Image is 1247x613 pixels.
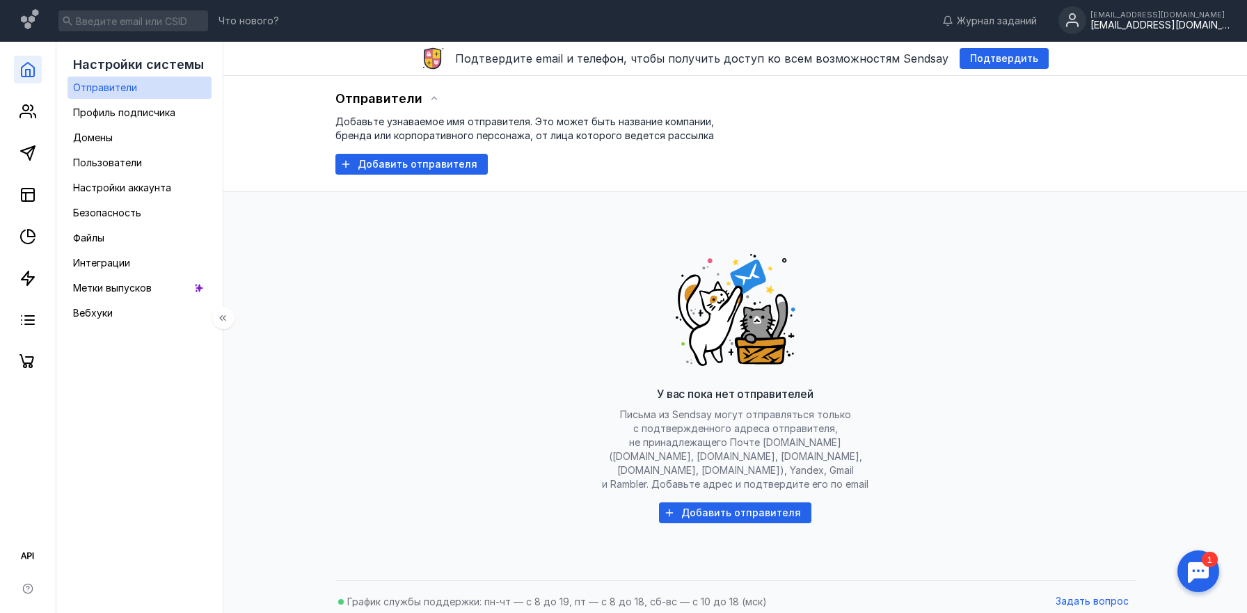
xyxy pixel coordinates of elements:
[1090,19,1230,31] div: [EMAIL_ADDRESS][DOMAIN_NAME]
[73,282,152,294] span: Метки выпусков
[335,154,488,175] button: Добавить отправителя
[957,14,1037,28] span: Журнал заданий
[1056,596,1129,607] span: Задать вопрос
[58,10,208,31] input: Введите email или CSID
[73,207,141,218] span: Безопасность
[335,116,714,141] span: Добавьте узнаваемое имя отправителя. Это может быть название компании, бренда или корпоративного ...
[970,53,1038,65] span: Подтвердить
[67,127,212,149] a: Домены
[455,51,948,65] span: Подтвердите email и телефон, чтобы получить доступ ко всем возможностям Sendsay
[347,596,767,607] span: График службы поддержки: пн-чт — с 8 до 19, пт — с 8 до 18, сб-вс — с 10 до 18 (мск)
[657,387,813,401] span: У вас пока нет отправителей
[73,232,104,244] span: Файлы
[358,159,477,170] span: Добавить отправителя
[335,91,423,106] span: Отправители
[67,102,212,124] a: Профиль подписчика
[73,157,142,168] span: Пользователи
[659,502,811,523] button: Добавить отправителя
[73,106,175,118] span: Профиль подписчика
[212,16,286,26] a: Что нового?
[67,177,212,199] a: Настройки аккаунта
[67,202,212,224] a: Безопасность
[73,81,137,93] span: Отправители
[73,257,130,269] span: Интеграции
[602,408,868,490] span: Письма из Sendsay могут отправляться только с подтвержденного адреса отправителя, не принадлежаще...
[67,302,212,324] a: Вебхуки
[67,252,212,274] a: Интеграции
[681,507,801,519] span: Добавить отправителя
[73,307,113,319] span: Вебхуки
[67,277,212,299] a: Метки выпусков
[73,132,113,143] span: Домены
[73,182,171,193] span: Настройки аккаунта
[1090,10,1230,19] div: [EMAIL_ADDRESS][DOMAIN_NAME]
[67,77,212,99] a: Отправители
[67,152,212,174] a: Пользователи
[219,16,279,26] span: Что нового?
[73,57,204,72] span: Настройки системы
[67,227,212,249] a: Файлы
[960,48,1049,69] button: Подтвердить
[935,14,1044,28] a: Журнал заданий
[31,8,47,24] div: 1
[1049,591,1136,612] button: Задать вопрос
